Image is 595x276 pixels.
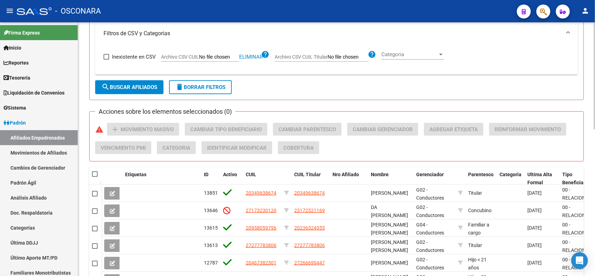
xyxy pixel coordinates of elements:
span: Cambiar Parentesco [279,126,336,133]
span: 138511 [204,190,221,196]
mat-icon: help [368,50,376,59]
span: Nombre [371,172,389,177]
datatable-header-cell: Nro Afiliado [330,167,368,190]
button: Cambiar Parentesco [273,123,342,136]
button: Eliminar [239,55,263,59]
button: Reinformar Movimiento [489,123,566,136]
span: Sistema [3,104,26,112]
div: [DATE] [527,241,557,249]
span: [PERSON_NAME] [371,260,408,266]
button: Movimiento Masivo [107,123,179,136]
span: [PERSON_NAME] [PERSON_NAME] [371,239,408,253]
span: Reinformar Movimiento [495,126,561,133]
span: CUIL Titular [294,172,321,177]
span: 136131 [204,243,221,248]
span: Titular [468,190,482,196]
span: Familiar a cargo [468,222,489,236]
span: Hijo < 21 años [468,257,487,270]
span: 00 - RELACION DE DEPENDENCIA [562,222,595,251]
span: Inexistente en CSV [112,53,156,61]
span: - OSCONARA [55,3,101,19]
mat-icon: delete [175,83,184,91]
div: [DATE] [527,259,557,267]
mat-panel-title: Filtros de CSV y Categorias [104,30,561,37]
div: Open Intercom Messenger [571,252,588,269]
mat-icon: warning [95,125,104,134]
datatable-header-cell: Parentesco [465,167,497,190]
button: Identificar Modificar [201,141,272,154]
span: Gerenciador [416,172,444,177]
span: Archivo CSV CUIL [161,54,199,60]
datatable-header-cell: Gerenciador [413,167,455,190]
span: 20958059796 [246,225,276,231]
span: [PERSON_NAME] [PERSON_NAME] [371,222,408,236]
button: Vencimiento PMI [95,141,151,154]
span: Cobertura [283,145,314,151]
span: Cambiar Tipo Beneficiario [190,126,262,133]
span: Reportes [3,59,29,67]
span: G04 - Conductores Navales MDQ [416,222,445,244]
button: Borrar Filtros [169,80,232,94]
button: Categoria [157,141,196,154]
span: Categoria [162,145,190,151]
datatable-header-cell: CUIL [243,167,281,190]
span: Cambiar Gerenciador [353,126,413,133]
h3: Acciones sobre los elementos seleccionados (0) [95,107,235,117]
span: DA [PERSON_NAME] [371,204,408,218]
span: G02 - Conductores Navales Central [416,239,450,261]
button: Cambiar Tipo Beneficiario [185,123,267,136]
span: G02 - Conductores Navales Central [416,204,450,226]
span: Etiquetas [125,172,146,177]
span: 27173230120 [246,208,276,213]
datatable-header-cell: Categoria [497,167,525,190]
datatable-header-cell: Tipo Beneficiario [559,167,587,190]
datatable-header-cell: Activo [220,167,243,190]
button: Buscar Afiliados [95,80,163,94]
span: Parentesco [468,172,494,177]
span: Eliminar [239,54,263,60]
div: [DATE] [527,189,557,197]
span: Buscar Afiliados [101,84,157,90]
span: [PERSON_NAME] [371,190,408,196]
span: 136468 [204,208,221,213]
mat-icon: add [111,125,119,134]
span: 27277783806 [246,243,276,248]
span: Vencimiento PMI [101,145,146,151]
span: Firma Express [3,29,40,37]
mat-expansion-panel-header: Filtros de CSV y Categorias [95,22,578,45]
mat-icon: search [101,83,110,91]
div: [DATE] [527,207,557,215]
span: Movimiento Masivo [121,126,174,133]
button: Cobertura [278,141,319,154]
span: 27277783806 [294,243,325,248]
span: 20236324355 [294,225,325,231]
span: 00 - RELACION DE DEPENDENCIA [562,239,595,269]
span: Inicio [3,44,21,52]
datatable-header-cell: ID [201,167,220,190]
span: CUIL [246,172,256,177]
span: Concubino [468,208,491,213]
span: Agregar Etiqueta [429,126,478,133]
span: 23172521169 [294,208,325,213]
button: Agregar Etiqueta [424,123,483,136]
span: ID [204,172,208,177]
span: Titular [468,243,482,248]
span: Liquidación de Convenios [3,89,64,97]
span: 20349638674 [246,190,276,196]
span: Tesorería [3,74,30,82]
div: Filtros de CSV y Categorias [95,45,578,75]
span: 00 - RELACION DE DEPENDENCIA [562,187,595,216]
span: 20349638674 [294,190,325,196]
mat-icon: menu [6,7,14,15]
span: Padrón [3,119,26,127]
span: Categoria [381,51,438,58]
span: Ultima Alta Formal [527,172,552,185]
span: 136151 [204,225,221,231]
span: 127875 [204,260,221,266]
datatable-header-cell: Nombre [368,167,413,190]
button: Cambiar Gerenciador [347,123,418,136]
input: Archivo CSV CUIL Titular [328,54,368,60]
datatable-header-cell: Ultima Alta Formal [525,167,559,190]
span: 20467382501 [246,260,276,266]
span: 27266699447 [294,260,325,266]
